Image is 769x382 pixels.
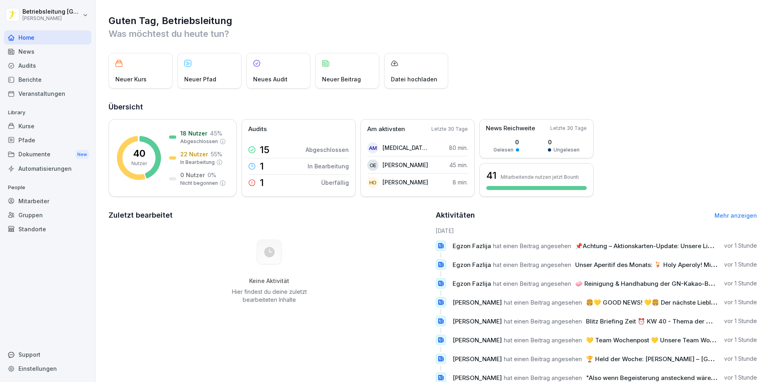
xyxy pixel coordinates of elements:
[724,355,757,363] p: vor 1 Stunde
[210,129,222,137] p: 45 %
[4,147,91,162] div: Dokumente
[486,124,535,133] p: News Reichweite
[382,178,428,186] p: [PERSON_NAME]
[180,159,215,166] p: In Bearbeitung
[493,280,571,287] span: hat einen Beitrag angesehen
[453,242,491,250] span: Egzon Fazlija
[4,147,91,162] a: DokumenteNew
[22,16,81,21] p: [PERSON_NAME]
[367,142,378,154] div: AM
[4,73,91,87] a: Berichte
[109,27,757,40] p: Was möchtest du heute tun?
[180,129,207,137] p: 18 Nutzer
[453,280,491,287] span: Egzon Fazlija
[253,75,288,83] p: Neues Audit
[248,125,267,134] p: Audits
[260,162,264,171] p: 1
[724,298,757,306] p: vor 1 Stunde
[367,160,378,171] div: OE
[453,336,502,344] span: [PERSON_NAME]
[322,75,361,83] p: Neuer Beitrag
[493,138,519,146] p: 0
[486,169,497,182] h3: 41
[180,150,208,158] p: 22 Nutzer
[180,138,218,145] p: Abgeschlossen
[724,242,757,250] p: vor 1 Stunde
[4,181,91,194] p: People
[4,162,91,176] a: Automatisierungen
[4,119,91,133] a: Kurse
[109,210,430,221] h2: Zuletzt bearbeitet
[306,146,349,154] p: Abgeschlossen
[504,317,582,325] span: hat einen Beitrag angesehen
[550,125,587,132] p: Letzte 30 Tage
[504,336,582,344] span: hat einen Beitrag angesehen
[260,178,264,188] p: 1
[207,171,216,179] p: 0 %
[715,212,757,219] a: Mehr anzeigen
[431,125,468,133] p: Letzte 30 Tage
[724,374,757,382] p: vor 1 Stunde
[4,30,91,44] a: Home
[724,261,757,269] p: vor 1 Stunde
[4,222,91,236] a: Standorte
[548,138,580,146] p: 0
[4,44,91,59] a: News
[260,145,270,155] p: 15
[436,210,475,221] h2: Aktivitäten
[504,355,582,363] span: hat einen Beitrag angesehen
[75,150,89,159] div: New
[724,336,757,344] p: vor 1 Stunde
[4,362,91,376] a: Einstellungen
[4,106,91,119] p: Library
[22,8,81,15] p: Betriebsleitung [GEOGRAPHIC_DATA]
[4,348,91,362] div: Support
[308,162,349,170] p: In Bearbeitung
[453,178,468,186] p: 8 min.
[504,374,582,382] span: hat einen Beitrag angesehen
[453,261,491,269] span: Egzon Fazlija
[180,171,205,179] p: 0 Nutzer
[382,161,428,169] p: [PERSON_NAME]
[131,160,147,167] p: Nutzer
[724,279,757,287] p: vor 1 Stunde
[391,75,437,83] p: Datei hochladen
[724,317,757,325] p: vor 1 Stunde
[4,59,91,73] a: Audits
[453,355,502,363] span: [PERSON_NAME]
[180,180,218,187] p: Nicht begonnen
[4,194,91,208] a: Mitarbeiter
[453,317,502,325] span: [PERSON_NAME]
[184,75,216,83] p: Neuer Pfad
[115,75,147,83] p: Neuer Kurs
[453,299,502,306] span: [PERSON_NAME]
[382,144,429,152] p: [MEDICAL_DATA][PERSON_NAME]
[493,146,513,154] p: Gelesen
[493,261,571,269] span: hat einen Beitrag angesehen
[501,174,579,180] p: Mitarbeitende nutzen jetzt Bounti
[449,161,468,169] p: 45 min.
[367,177,378,188] div: HO
[554,146,580,154] p: Ungelesen
[211,150,222,158] p: 55 %
[109,14,757,27] h1: Guten Tag, Betriebsleitung
[4,208,91,222] a: Gruppen
[321,178,349,187] p: Überfällig
[436,226,757,235] h6: [DATE]
[4,133,91,147] a: Pfade
[229,277,310,285] h5: Keine Aktivität
[133,149,145,158] p: 40
[229,288,310,304] p: Hier findest du deine zuletzt bearbeiteten Inhalte
[4,87,91,101] a: Veranstaltungen
[504,299,582,306] span: hat einen Beitrag angesehen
